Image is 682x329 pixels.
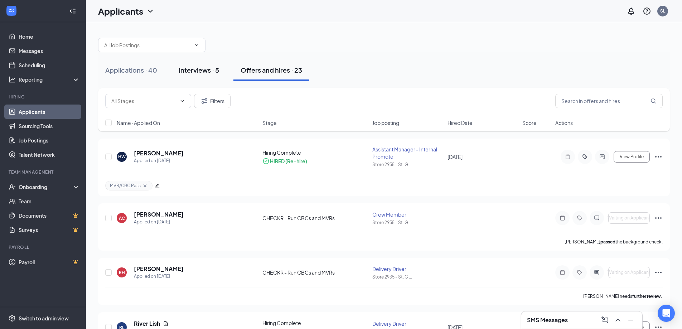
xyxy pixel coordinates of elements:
[600,239,615,245] b: passed
[598,154,606,160] svg: ActiveChat
[565,239,663,245] p: [PERSON_NAME] the background check.
[599,314,611,326] button: ComposeMessage
[134,211,184,218] h5: [PERSON_NAME]
[654,268,663,277] svg: Ellipses
[19,223,80,237] a: SurveysCrown
[98,5,143,17] h1: Applicants
[9,94,78,100] div: Hiring
[19,133,80,147] a: Job Postings
[19,208,80,223] a: DocumentsCrown
[581,154,589,160] svg: ActiveTag
[134,273,184,280] div: Applied on [DATE]
[620,154,644,159] span: View Profile
[117,119,160,126] span: Name · Applied On
[69,8,76,15] svg: Collapse
[9,315,16,322] svg: Settings
[608,212,650,224] button: Waiting on Applicant
[9,169,78,175] div: Team Management
[111,97,176,105] input: All Stages
[575,215,584,221] svg: Tag
[19,29,80,44] a: Home
[575,270,584,275] svg: Tag
[134,320,160,328] h5: River Lish
[19,183,74,190] div: Onboarding
[9,244,78,250] div: Payroll
[625,314,637,326] button: Minimize
[110,183,141,189] span: MVR/CBC Pass
[19,255,80,269] a: PayrollCrown
[555,94,663,108] input: Search in offers and hires
[555,119,573,126] span: Actions
[632,294,663,299] b: further review.
[19,194,80,208] a: Team
[119,270,125,276] div: KH
[8,7,15,14] svg: WorkstreamLogo
[9,183,16,190] svg: UserCheck
[179,66,219,74] div: Interviews · 5
[19,58,80,72] a: Scheduling
[134,265,184,273] h5: [PERSON_NAME]
[19,105,80,119] a: Applicants
[9,76,16,83] svg: Analysis
[608,267,650,278] button: Waiting on Applicant
[270,158,307,165] div: HIRED (Re-hire)
[194,94,231,108] button: Filter Filters
[142,183,148,189] svg: Cross
[448,119,473,126] span: Hired Date
[583,293,663,299] p: [PERSON_NAME] needs
[627,7,635,15] svg: Notifications
[614,316,622,324] svg: ChevronUp
[19,44,80,58] a: Messages
[527,316,568,324] h3: SMS Messages
[372,161,443,168] div: Store 2935 - St. G ...
[19,119,80,133] a: Sourcing Tools
[262,158,270,165] svg: CheckmarkCircle
[660,8,665,14] div: SL
[592,215,601,221] svg: ActiveChat
[241,66,302,74] div: Offers and hires · 23
[372,219,443,226] div: Store 2935 - St. G ...
[608,270,650,275] span: Waiting on Applicant
[262,319,368,326] div: Hiring Complete
[119,215,125,221] div: AC
[558,215,567,221] svg: Note
[650,98,656,104] svg: MagnifyingGlass
[608,216,650,221] span: Waiting on Applicant
[592,270,601,275] svg: ActiveChat
[134,157,184,164] div: Applied on [DATE]
[105,66,157,74] div: Applications · 40
[372,274,443,280] div: Store 2935 - St. G ...
[19,315,69,322] div: Switch to admin view
[612,314,624,326] button: ChevronUp
[654,153,663,161] svg: Ellipses
[372,211,443,218] div: Crew Member
[372,146,443,160] div: Assistant Manager - Internal Promote
[262,119,277,126] span: Stage
[372,265,443,272] div: Delivery Driver
[522,119,537,126] span: Score
[448,154,463,160] span: [DATE]
[19,76,80,83] div: Reporting
[614,151,650,163] button: View Profile
[146,7,155,15] svg: ChevronDown
[262,149,368,156] div: Hiring Complete
[118,154,126,160] div: HW
[372,320,443,327] div: Delivery Driver
[179,98,185,104] svg: ChevronDown
[155,183,160,188] span: edit
[104,41,191,49] input: All Job Postings
[627,316,635,324] svg: Minimize
[194,42,199,48] svg: ChevronDown
[163,321,169,326] svg: Document
[200,97,209,105] svg: Filter
[19,147,80,162] a: Talent Network
[654,214,663,222] svg: Ellipses
[658,305,675,322] div: Open Intercom Messenger
[564,154,572,160] svg: Note
[134,149,184,157] h5: [PERSON_NAME]
[601,316,609,324] svg: ComposeMessage
[262,269,368,276] div: CHECKR - Run CBCs and MVRs
[262,214,368,222] div: CHECKR - Run CBCs and MVRs
[134,218,184,226] div: Applied on [DATE]
[372,119,399,126] span: Job posting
